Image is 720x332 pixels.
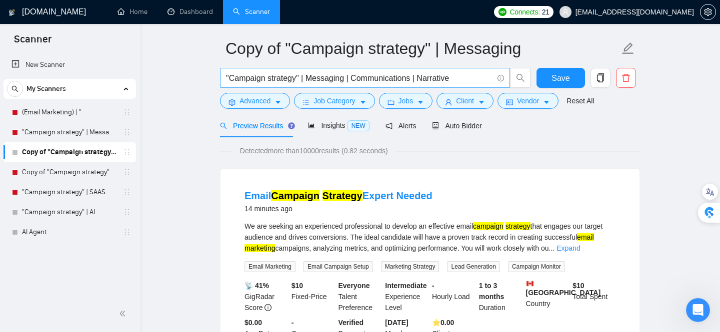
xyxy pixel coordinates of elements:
[551,72,569,84] span: Save
[445,98,452,106] span: user
[517,95,539,106] span: Vendor
[338,282,370,290] b: Everyone
[22,102,117,122] a: (Email Marketing) | "
[119,309,129,319] span: double-left
[577,233,593,241] mark: email
[3,55,136,75] li: New Scanner
[511,73,530,82] span: search
[308,122,315,129] span: area-chart
[123,108,131,116] span: holder
[477,280,524,313] div: Duration
[510,68,530,88] button: search
[542,6,549,17] span: 21
[526,280,533,287] img: 🇨🇦
[383,280,430,313] div: Experience Level
[700,4,716,20] button: setting
[686,298,710,322] iframe: Intercom live chat
[549,244,555,252] span: ...
[3,79,136,242] li: My Scanners
[447,261,499,272] span: Lead Generation
[336,280,383,313] div: Talent Preference
[220,93,290,109] button: settingAdvancedcaret-down
[287,121,296,130] div: Tooltip anchor
[387,98,394,106] span: folder
[385,122,392,129] span: notification
[233,145,395,156] span: Detected more than 10000 results (0.82 seconds)
[381,261,439,272] span: Marketing Strategy
[313,95,355,106] span: Job Category
[590,68,610,88] button: copy
[242,280,289,313] div: GigRadar Score
[526,280,601,297] b: [GEOGRAPHIC_DATA]
[220,122,227,129] span: search
[22,142,117,162] a: Copy of "Campaign strategy" | Messaging
[123,128,131,136] span: holder
[7,81,23,97] button: search
[167,7,213,16] a: dashboardDashboard
[700,8,716,16] a: setting
[303,261,373,272] span: Email Campaign Setup
[22,162,117,182] a: Copy of "Campaign strategy" | Messaging
[556,244,580,252] a: Expand
[347,120,369,131] span: NEW
[291,282,303,290] b: $ 10
[509,6,539,17] span: Connects:
[417,98,424,106] span: caret-down
[505,222,530,230] mark: strategy
[430,280,477,313] div: Hourly Load
[616,68,636,88] button: delete
[591,73,610,82] span: copy
[8,4,15,20] img: logo
[228,98,235,106] span: setting
[239,95,270,106] span: Advanced
[473,222,503,230] mark: campaign
[11,55,128,75] a: New Scanner
[508,261,565,272] span: Campaign Monitor
[6,32,59,53] span: Scanner
[225,36,619,61] input: Scanner name...
[432,122,481,130] span: Auto Bidder
[497,75,504,81] span: info-circle
[294,93,374,109] button: barsJob Categorycaret-down
[562,8,569,15] span: user
[456,95,474,106] span: Client
[478,98,485,106] span: caret-down
[244,221,615,254] div: We are seeking an experienced professional to develop an effective email that engages our target ...
[479,282,504,301] b: 1 to 3 months
[302,98,309,106] span: bars
[498,8,506,16] img: upwork-logo.png
[385,122,416,130] span: Alerts
[398,95,413,106] span: Jobs
[524,280,571,313] div: Country
[26,79,66,99] span: My Scanners
[359,98,366,106] span: caret-down
[700,8,715,16] span: setting
[226,72,493,84] input: Search Freelance Jobs...
[385,282,426,290] b: Intermediate
[432,282,434,290] b: -
[506,98,513,106] span: idcard
[379,93,433,109] button: folderJobscaret-down
[289,280,336,313] div: Fixed-Price
[616,73,635,82] span: delete
[244,282,269,290] b: 📡 41%
[123,168,131,176] span: holder
[432,122,439,129] span: robot
[570,280,617,313] div: Total Spent
[274,98,281,106] span: caret-down
[22,222,117,242] a: AI Agent
[244,261,295,272] span: Email Marketing
[123,188,131,196] span: holder
[123,208,131,216] span: holder
[22,182,117,202] a: "Campaign strategy" | SAAS
[566,95,594,106] a: Reset All
[543,98,550,106] span: caret-down
[244,244,275,252] mark: marketing
[123,228,131,236] span: holder
[7,85,22,92] span: search
[22,122,117,142] a: "Campaign strategy" | Messaging
[436,93,493,109] button: userClientcaret-down
[22,202,117,222] a: "Campaign strategy" | AI
[233,7,270,16] a: searchScanner
[536,68,585,88] button: Save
